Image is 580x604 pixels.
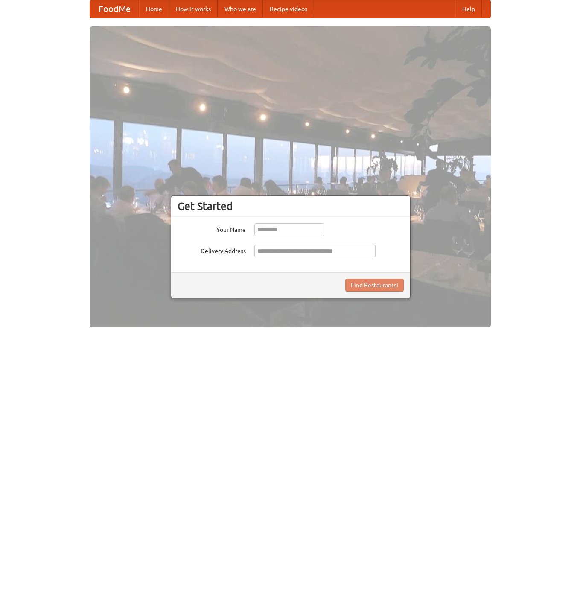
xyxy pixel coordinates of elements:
[178,223,246,234] label: Your Name
[169,0,218,18] a: How it works
[178,200,404,213] h3: Get Started
[263,0,314,18] a: Recipe videos
[139,0,169,18] a: Home
[455,0,482,18] a: Help
[345,279,404,292] button: Find Restaurants!
[90,0,139,18] a: FoodMe
[178,245,246,255] label: Delivery Address
[218,0,263,18] a: Who we are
